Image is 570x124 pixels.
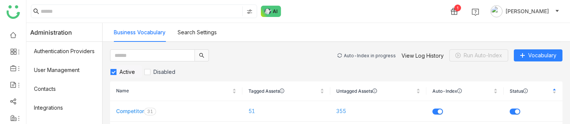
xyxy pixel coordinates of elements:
[261,6,281,17] img: ask-buddy-normal.svg
[510,89,551,93] span: Status
[30,23,72,42] span: Administration
[449,49,508,61] button: Run Auto-Index
[247,9,253,15] img: search-type.svg
[344,53,396,58] div: Auto-Index in progress
[116,108,144,114] a: Competitor
[114,29,165,35] a: Business Vocabulary
[489,5,561,17] button: [PERSON_NAME]
[401,52,444,59] a: View Log History
[150,69,178,75] span: Disabled
[248,89,319,93] span: Tagged Assets
[454,5,461,11] div: 1
[330,101,426,122] td: 355
[336,89,414,93] span: Untagged Assets
[506,7,549,15] span: [PERSON_NAME]
[26,61,102,80] a: User Management
[116,69,138,75] span: Active
[144,108,156,115] nz-badge-sup: 31
[26,42,102,61] a: Authentication Providers
[178,29,217,35] a: Search Settings
[6,5,20,19] img: logo
[432,89,492,93] span: Auto-Index
[26,80,102,98] a: Contacts
[26,98,102,117] a: Integrations
[490,5,503,17] img: avatar
[242,101,330,122] td: 51
[150,108,153,115] p: 1
[514,49,562,61] button: Vocabulary
[472,8,479,16] img: help.svg
[528,51,556,60] span: Vocabulary
[147,108,150,115] p: 3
